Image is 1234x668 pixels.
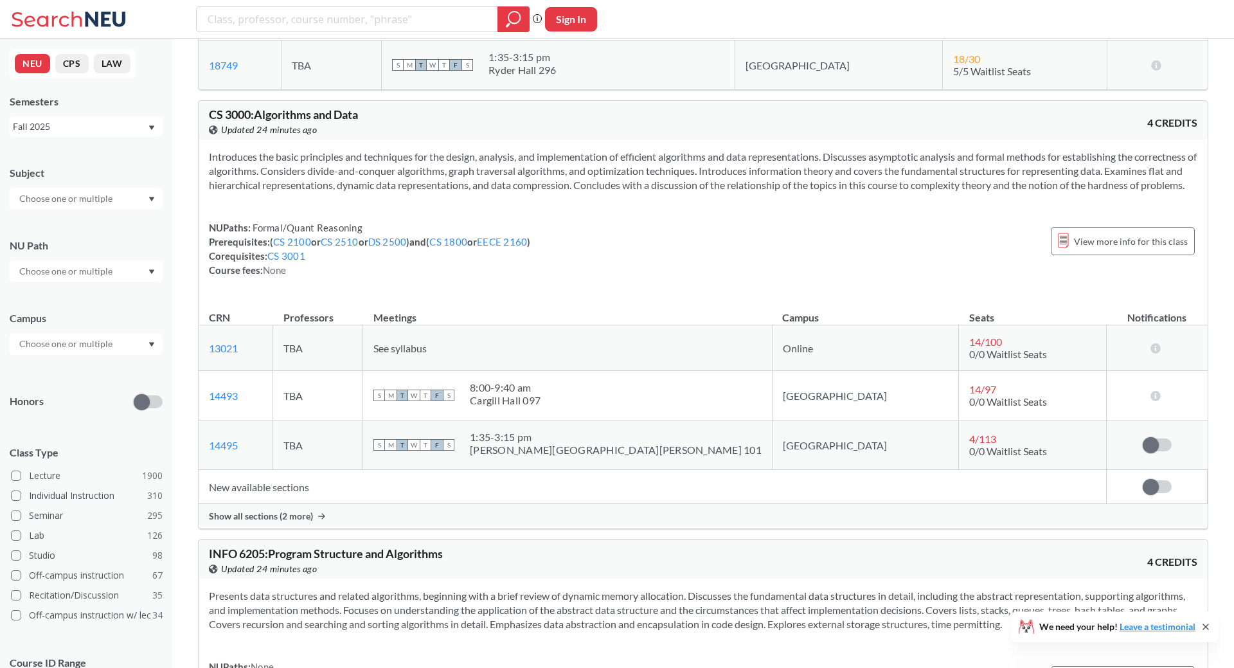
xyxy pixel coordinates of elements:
[373,439,385,451] span: S
[209,546,443,561] span: INFO 6205 : Program Structure and Algorithms
[273,298,363,325] th: Professors
[772,420,959,470] td: [GEOGRAPHIC_DATA]
[13,336,121,352] input: Choose one or multiple
[10,311,163,325] div: Campus
[397,390,408,401] span: T
[209,107,358,122] span: CS 3000 : Algorithms and Data
[209,342,238,354] a: 13021
[10,260,163,282] div: Dropdown arrow
[273,325,363,371] td: TBA
[450,59,461,71] span: F
[420,390,431,401] span: T
[147,528,163,543] span: 126
[443,390,454,401] span: S
[10,116,163,137] div: Fall 2025Dropdown arrow
[373,342,427,354] span: See syllabus
[461,59,473,71] span: S
[11,567,163,584] label: Off-campus instruction
[147,489,163,503] span: 310
[152,608,163,622] span: 34
[10,333,163,355] div: Dropdown arrow
[13,264,121,279] input: Choose one or multiple
[1120,621,1195,632] a: Leave a testimonial
[148,125,155,131] svg: Dropdown arrow
[10,188,163,210] div: Dropdown arrow
[415,59,427,71] span: T
[10,446,163,460] span: Class Type
[10,394,44,409] p: Honors
[385,390,397,401] span: M
[969,433,996,445] span: 4 / 113
[267,250,305,262] a: CS 3001
[397,439,408,451] span: T
[152,588,163,602] span: 35
[282,41,382,90] td: TBA
[368,236,407,248] a: DS 2500
[11,607,163,624] label: Off-campus instruction w/ lec
[11,587,163,604] label: Recitation/Discussion
[142,469,163,483] span: 1900
[470,431,762,444] div: 1:35 - 3:15 pm
[148,197,155,202] svg: Dropdown arrow
[11,467,163,484] label: Lecture
[251,222,362,233] span: Formal/Quant Reasoning
[148,269,155,275] svg: Dropdown arrow
[506,10,521,28] svg: magnifying glass
[152,548,163,563] span: 98
[420,439,431,451] span: T
[11,527,163,544] label: Lab
[1039,622,1195,631] span: We need your help!
[221,562,317,576] span: Updated 24 minutes ago
[969,383,996,395] span: 14 / 97
[1147,116,1197,130] span: 4 CREDITS
[772,298,959,325] th: Campus
[221,123,317,137] span: Updated 24 minutes ago
[429,236,467,248] a: CS 1800
[273,236,311,248] a: CS 2100
[152,568,163,582] span: 67
[959,298,1107,325] th: Seats
[427,59,438,71] span: W
[148,342,155,347] svg: Dropdown arrow
[443,439,454,451] span: S
[209,589,1197,631] section: Presents data structures and related algorithms, beginning with a brief review of dynamic memory ...
[13,120,147,134] div: Fall 2025
[1074,233,1188,249] span: View more info for this class
[470,444,762,456] div: [PERSON_NAME][GEOGRAPHIC_DATA][PERSON_NAME] 101
[55,54,89,73] button: CPS
[953,53,980,65] span: 18 / 30
[385,439,397,451] span: M
[373,390,385,401] span: S
[94,54,130,73] button: LAW
[10,95,163,109] div: Semesters
[488,51,557,64] div: 1:35 - 3:15 pm
[209,510,313,522] span: Show all sections (2 more)
[431,390,443,401] span: F
[772,371,959,420] td: [GEOGRAPHIC_DATA]
[969,445,1047,457] span: 0/0 Waitlist Seats
[477,236,527,248] a: EECE 2160
[199,470,1107,504] td: New available sections
[969,348,1047,360] span: 0/0 Waitlist Seats
[470,381,541,394] div: 8:00 - 9:40 am
[969,336,1002,348] span: 14 / 100
[11,487,163,504] label: Individual Instruction
[772,325,959,371] td: Online
[209,59,238,71] a: 18749
[488,64,557,77] div: Ryder Hall 296
[1147,555,1197,569] span: 4 CREDITS
[11,507,163,524] label: Seminar
[147,509,163,523] span: 295
[15,54,50,73] button: NEU
[408,439,420,451] span: W
[263,264,286,276] span: None
[10,166,163,180] div: Subject
[13,191,121,206] input: Choose one or multiple
[969,395,1047,408] span: 0/0 Waitlist Seats
[1107,298,1208,325] th: Notifications
[199,504,1208,528] div: Show all sections (2 more)
[273,371,363,420] td: TBA
[392,59,404,71] span: S
[545,7,597,32] button: Sign In
[209,311,230,325] div: CRN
